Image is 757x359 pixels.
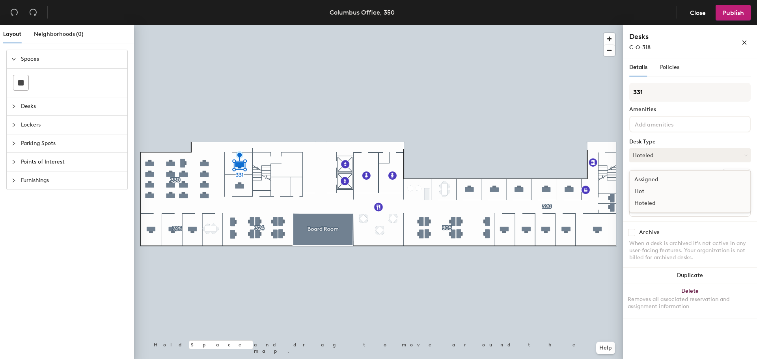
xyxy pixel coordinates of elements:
span: Layout [3,31,21,37]
span: undo [10,8,18,16]
span: collapsed [11,160,16,164]
div: Columbus Office, 350 [330,7,395,17]
button: Undo (⌘ + Z) [6,5,22,20]
span: C-O-318 [629,44,651,51]
button: Help [596,342,615,354]
span: Parking Spots [21,134,123,153]
div: Assigned [630,174,709,186]
span: Neighborhoods (0) [34,31,84,37]
input: Add amenities [633,119,704,128]
span: Points of Interest [21,153,123,171]
span: Spaces [21,50,123,68]
button: Publish [716,5,751,20]
span: Publish [722,9,744,17]
span: collapsed [11,178,16,183]
button: Close [683,5,712,20]
div: Hot [630,186,709,197]
div: Amenities [629,106,751,113]
span: expanded [11,57,16,61]
span: collapsed [11,141,16,146]
span: Details [629,64,647,71]
span: Furnishings [21,171,123,190]
div: Archive [639,229,660,236]
div: Removes all associated reservation and assignment information [628,296,752,310]
button: Duplicate [623,268,757,283]
div: When a desk is archived it's not active in any user-facing features. Your organization is not bil... [629,240,751,261]
span: close [742,40,747,45]
span: Close [690,9,706,17]
button: Hoteled [629,148,751,162]
h4: Desks [629,32,716,42]
span: collapsed [11,123,16,127]
span: Policies [660,64,679,71]
span: Desks [21,97,123,115]
button: DeleteRemoves all associated reservation and assignment information [623,283,757,318]
button: Ungroup [722,169,751,182]
div: Desk Type [629,139,751,145]
span: Lockers [21,116,123,134]
span: collapsed [11,104,16,109]
div: Hoteled [630,197,709,209]
button: Redo (⌘ + ⇧ + Z) [25,5,41,20]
